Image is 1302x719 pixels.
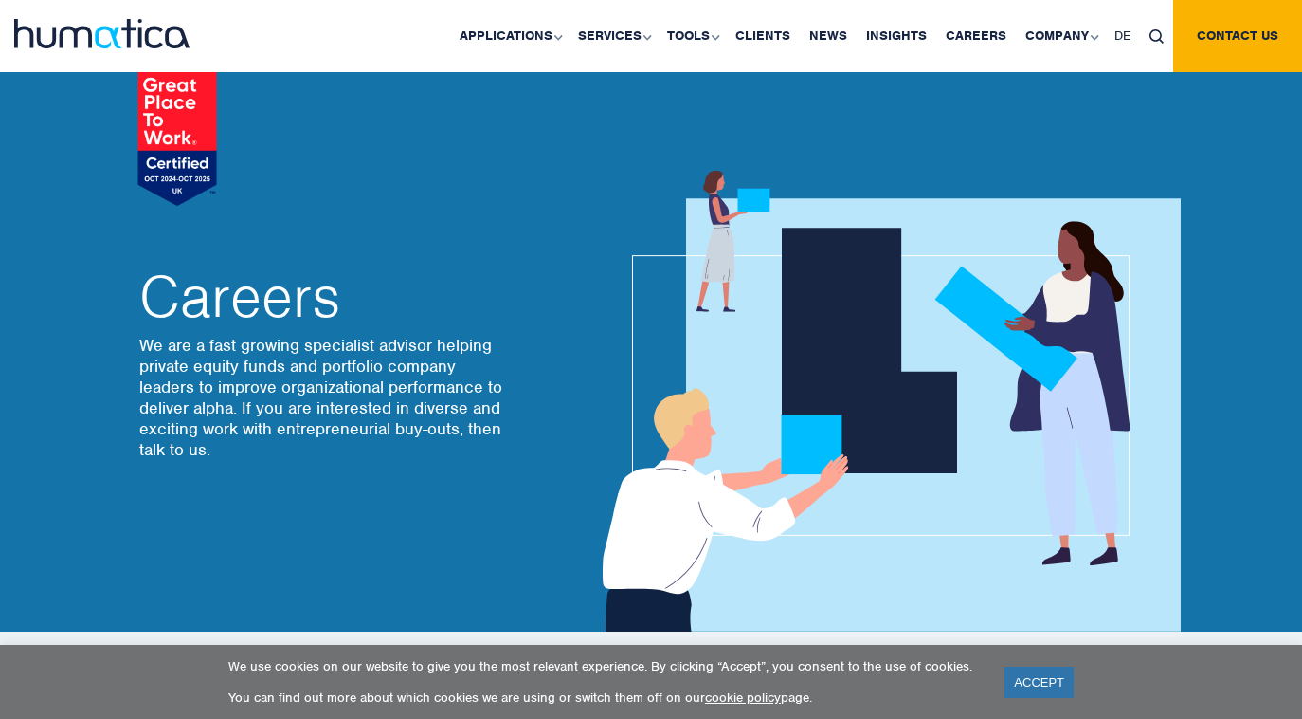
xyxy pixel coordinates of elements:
[139,268,509,325] h2: Careers
[228,690,981,706] p: You can find out more about which cookies we are using or switch them off on our page.
[1004,667,1074,698] a: ACCEPT
[585,171,1181,632] img: about_banner1
[1114,28,1130,44] span: DE
[139,335,509,460] p: We are a fast growing specialist advisor helping private equity funds and portfolio company leade...
[228,658,981,674] p: We use cookies on our website to give you the most relevant experience. By clicking “Accept”, you...
[705,690,781,706] a: cookie policy
[1149,29,1164,44] img: search_icon
[14,19,190,48] img: logo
